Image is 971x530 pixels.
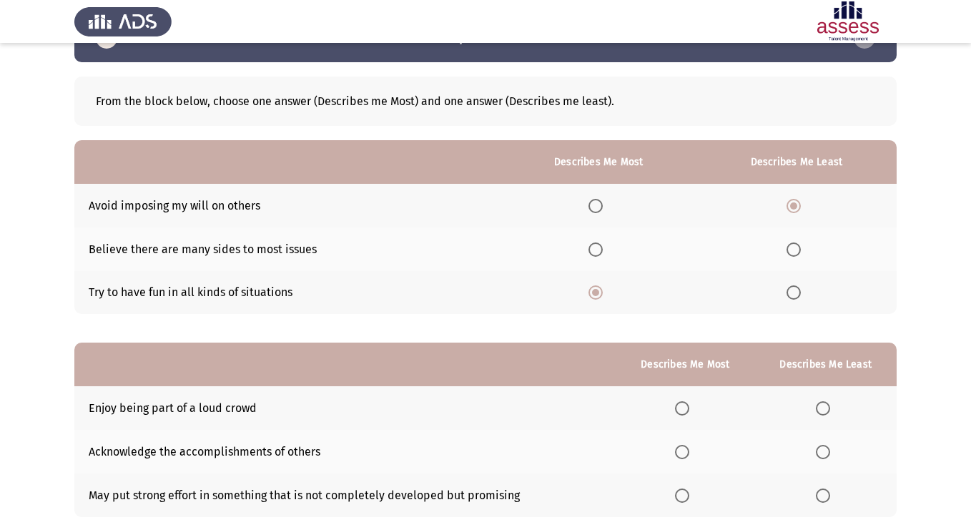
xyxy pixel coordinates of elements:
mat-radio-group: Select an option [675,444,695,458]
mat-radio-group: Select an option [816,488,836,501]
td: Acknowledge the accomplishments of others [74,430,616,473]
mat-radio-group: Select an option [675,401,695,414]
td: Try to have fun in all kinds of situations [74,271,501,315]
mat-radio-group: Select an option [816,444,836,458]
td: Avoid imposing my will on others [74,184,501,227]
th: Describes Me Least [754,343,897,386]
mat-radio-group: Select an option [787,242,807,255]
img: Assessment logo of Development Assessment R1 (EN/AR) [799,1,897,41]
td: Believe there are many sides to most issues [74,227,501,271]
mat-radio-group: Select an option [675,488,695,501]
mat-radio-group: Select an option [787,198,807,212]
img: Assess Talent Management logo [74,1,172,41]
mat-radio-group: Select an option [588,285,608,299]
mat-radio-group: Select an option [588,198,608,212]
div: From the block below, choose one answer (Describes me Most) and one answer (Describes me least). [96,94,875,108]
mat-radio-group: Select an option [816,401,836,414]
mat-radio-group: Select an option [588,242,608,255]
td: May put strong effort in something that is not completely developed but promising [74,473,616,517]
mat-radio-group: Select an option [787,285,807,299]
th: Describes Me Most [501,140,696,184]
td: Enjoy being part of a loud crowd [74,386,616,430]
th: Describes Me Least [696,140,897,184]
th: Describes Me Most [616,343,755,386]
